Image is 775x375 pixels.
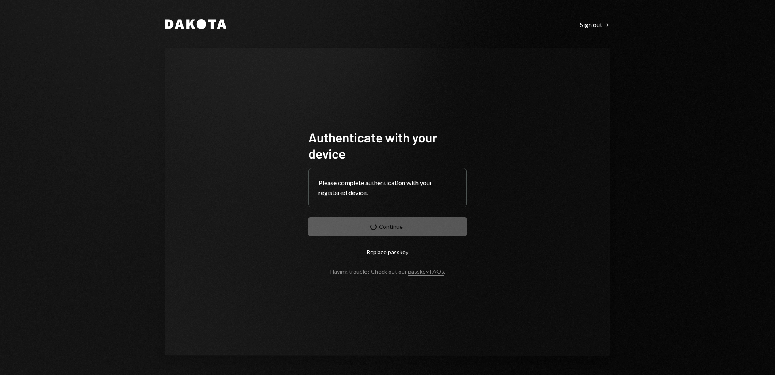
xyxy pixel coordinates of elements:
div: Please complete authentication with your registered device. [318,178,457,197]
div: Sign out [580,21,610,29]
a: Sign out [580,20,610,29]
h1: Authenticate with your device [308,129,467,161]
button: Replace passkey [308,243,467,262]
a: passkey FAQs [408,268,444,276]
div: Having trouble? Check out our . [330,268,445,275]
